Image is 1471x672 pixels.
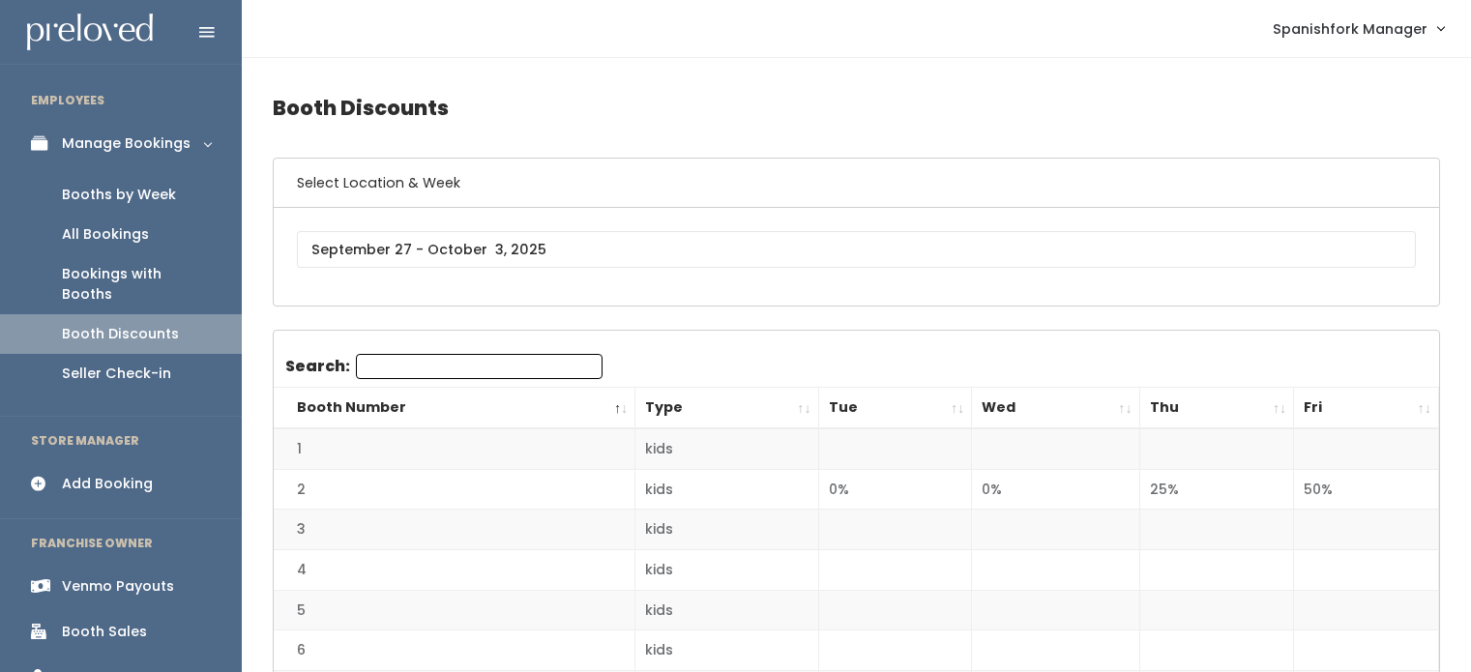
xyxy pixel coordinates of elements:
div: Bookings with Booths [62,264,211,305]
td: kids [635,549,818,590]
th: Wed: activate to sort column ascending [972,388,1139,429]
td: kids [635,590,818,630]
th: Type: activate to sort column ascending [635,388,818,429]
div: Booth Discounts [62,324,179,344]
td: 2 [274,469,635,510]
h4: Booth Discounts [273,81,1440,134]
td: kids [635,428,818,469]
span: Spanishfork Manager [1273,18,1427,40]
div: Add Booking [62,474,153,494]
td: 1 [274,428,635,469]
div: All Bookings [62,224,149,245]
div: Booth Sales [62,622,147,642]
input: Search: [356,354,603,379]
input: September 27 - October 3, 2025 [297,231,1416,268]
th: Tue: activate to sort column ascending [818,388,972,429]
div: Booths by Week [62,185,176,205]
td: 3 [274,510,635,550]
td: kids [635,510,818,550]
td: 6 [274,630,635,671]
td: 5 [274,590,635,630]
td: 50% [1294,469,1439,510]
td: 25% [1139,469,1294,510]
img: preloved logo [27,14,153,51]
td: 0% [818,469,972,510]
label: Search: [285,354,603,379]
div: Venmo Payouts [62,576,174,597]
td: kids [635,469,818,510]
td: kids [635,630,818,671]
th: Thu: activate to sort column ascending [1139,388,1294,429]
a: Spanishfork Manager [1253,8,1463,49]
td: 4 [274,549,635,590]
div: Manage Bookings [62,133,191,154]
th: Fri: activate to sort column ascending [1294,388,1439,429]
th: Booth Number: activate to sort column descending [274,388,635,429]
td: 0% [972,469,1139,510]
div: Seller Check-in [62,364,171,384]
h6: Select Location & Week [274,159,1439,208]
